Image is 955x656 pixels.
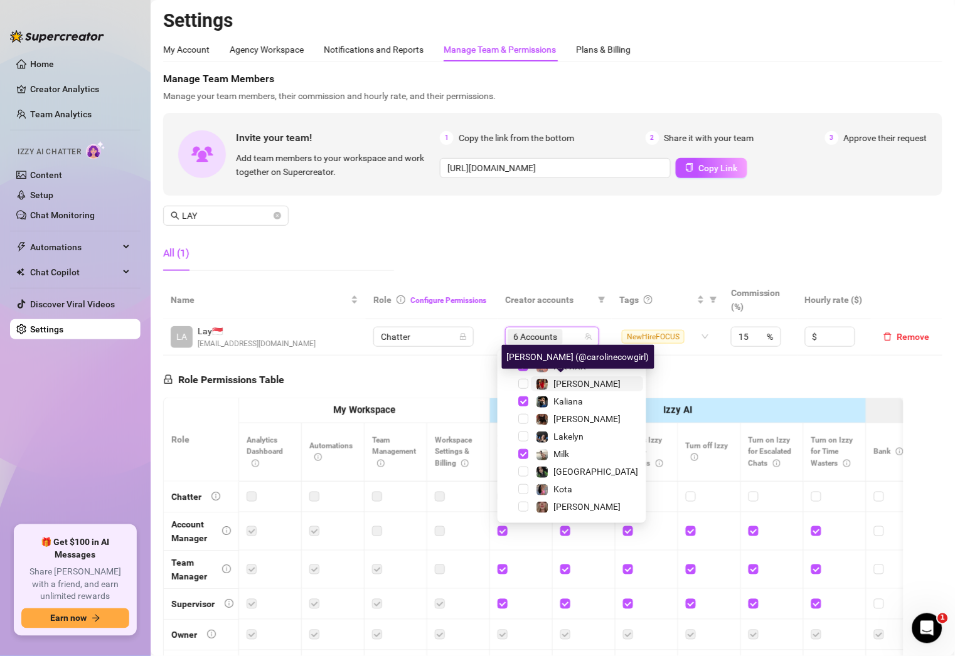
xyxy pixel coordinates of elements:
span: lock [163,374,173,384]
a: Team Analytics [30,109,92,119]
span: 6 Accounts [513,330,557,344]
span: Name [171,293,348,307]
span: search [171,211,179,220]
th: Commission (%) [723,281,797,319]
span: Select tree node [518,431,528,442]
span: Select tree node [518,449,528,459]
span: Izzy AI Chatter [18,146,81,158]
img: Salem [536,467,548,478]
span: Manage your team members, their commission and hourly rate, and their permissions. [163,89,942,103]
span: Turn off Izzy [686,442,728,462]
span: Remove [897,332,930,342]
span: filter [595,290,608,309]
span: Automations [30,237,119,257]
span: thunderbolt [16,242,26,252]
div: My Account [163,43,210,56]
span: info-circle [222,526,231,535]
img: Chat Copilot [16,268,24,277]
span: Chatter [381,327,466,346]
img: Milk [536,449,548,460]
img: Mila Steele [536,502,548,513]
span: 3 [825,131,839,145]
span: Copy the link from the bottom [459,131,574,145]
iframe: Intercom live chat [912,613,942,643]
div: [PERSON_NAME] (@carolinecowgirl) [502,345,654,369]
div: Team Manager [171,556,212,583]
th: Name [163,281,366,319]
button: Earn nowarrow-right [21,608,129,628]
div: Chatter [171,490,201,504]
div: All (1) [163,246,189,261]
span: delete [883,332,892,341]
a: Creator Analytics [30,79,131,99]
a: Setup [30,190,53,200]
img: Lily Rhyia [536,414,548,425]
span: Turn on Izzy for Time Wasters [811,436,853,468]
span: Select tree node [518,379,528,389]
span: Add team members to your workspace and work together on Supercreator. [236,151,435,179]
span: info-circle [207,630,216,638]
div: Agency Workspace [230,43,304,56]
th: Role [164,398,239,482]
span: team [585,333,592,341]
span: [PERSON_NAME] [553,502,621,512]
span: Tags [619,293,639,307]
span: Milk [553,449,569,459]
span: info-circle [252,460,259,467]
a: Chat Monitoring [30,210,95,220]
span: Role [373,295,392,305]
span: Invite your team! [236,130,440,145]
span: LA [176,330,187,344]
img: Kaliana [536,396,548,408]
span: 🎁 Get $100 in AI Messages [21,537,129,561]
span: [PERSON_NAME] [553,379,621,389]
div: Supervisor [171,597,215,611]
span: Kaliana [553,396,583,406]
span: info-circle [843,460,851,467]
div: Account Manager [171,517,212,545]
span: Chat Copilot [30,262,119,282]
span: info-circle [461,460,469,467]
th: Hourly rate ($) [798,281,871,319]
button: Remove [878,329,935,344]
span: Workspace Settings & Billing [435,436,472,468]
button: Copy Link [676,158,747,178]
img: logo-BBDzfeDw.svg [10,30,104,43]
a: Discover Viral Videos [30,299,115,309]
span: Select tree node [518,484,528,494]
span: filter [710,296,717,304]
span: info-circle [222,564,231,573]
span: Turn on Izzy for Escalated Chats [749,436,792,468]
span: Analytics Dashboard [247,436,283,468]
span: Earn now [50,613,87,623]
span: question-circle [644,295,653,304]
div: Notifications and Reports [324,43,424,56]
span: copy [685,163,694,172]
h5: Role Permissions Table [163,373,284,388]
span: info-circle [211,492,220,500]
span: Select tree node [518,502,528,512]
img: AI Chatter [86,141,105,159]
a: Settings [30,324,63,334]
div: Manage Team & Permissions [444,43,556,56]
span: 2 [646,131,659,145]
span: info-circle [377,460,385,467]
span: Automations [309,442,353,462]
span: info-circle [691,453,698,461]
span: Select tree node [518,467,528,477]
h2: Settings [163,9,942,33]
span: Kota [553,484,572,494]
span: filter [707,290,720,309]
img: Caroline [536,379,548,390]
img: Lakelyn [536,431,548,443]
strong: Izzy AI [663,405,692,416]
span: Approve their request [844,131,927,145]
span: Lay 🇸🇬 [198,324,316,338]
span: Team Management [372,436,416,468]
span: info-circle [773,460,781,467]
span: lock [459,333,467,341]
span: close-circle [274,212,281,220]
input: Search members [182,209,271,223]
span: Manage Team Members [163,71,942,87]
img: Kota [536,484,548,495]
